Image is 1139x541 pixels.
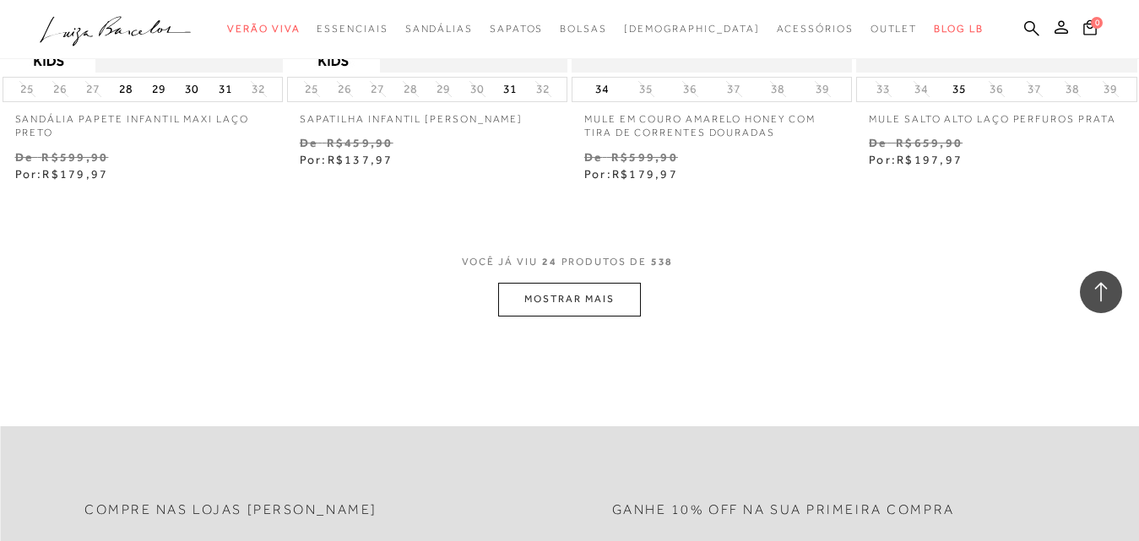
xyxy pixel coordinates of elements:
[572,102,852,141] a: MULE EM COURO AMARELO HONEY COM TIRA DE CORRENTES DOURADAS
[399,81,422,97] button: 28
[934,23,983,35] span: BLOG LB
[3,47,95,73] img: selo_estatico.jpg
[896,136,963,149] small: R$659,90
[624,23,760,35] span: [DEMOGRAPHIC_DATA]
[328,153,393,166] span: R$137,97
[84,502,377,518] h2: Compre nas lojas [PERSON_NAME]
[81,81,105,97] button: 27
[947,78,971,101] button: 35
[498,78,522,101] button: 31
[1078,19,1102,41] button: 0
[15,81,39,97] button: 25
[317,23,388,35] span: Essenciais
[15,167,109,181] span: Por:
[612,167,678,181] span: R$179,97
[584,150,602,164] small: De
[611,150,678,164] small: R$599,90
[1098,81,1122,97] button: 39
[15,150,33,164] small: De
[327,136,393,149] small: R$459,90
[871,23,918,35] span: Outlet
[1022,81,1046,97] button: 37
[405,14,473,45] a: categoryNavScreenReaderText
[300,136,317,149] small: De
[227,14,300,45] a: categoryNavScreenReaderText
[722,81,746,97] button: 37
[114,78,138,101] button: 28
[317,14,388,45] a: categoryNavScreenReaderText
[462,256,678,268] span: VOCÊ JÁ VIU PRODUTOS DE
[811,81,834,97] button: 39
[766,81,789,97] button: 38
[1060,81,1084,97] button: 38
[490,14,543,45] a: categoryNavScreenReaderText
[3,102,283,141] a: SANDÁLIA PAPETE INFANTIL MAXI LAÇO PRETO
[590,78,614,101] button: 34
[777,14,854,45] a: categoryNavScreenReaderText
[1091,17,1103,29] span: 0
[869,136,887,149] small: De
[909,81,933,97] button: 34
[934,14,983,45] a: BLOG LB
[624,14,760,45] a: noSubCategoriesText
[871,81,895,97] button: 33
[869,153,963,166] span: Por:
[612,502,955,518] h2: Ganhe 10% off na sua primeira compra
[300,81,323,97] button: 25
[227,23,300,35] span: Verão Viva
[180,78,203,101] button: 30
[498,283,640,316] button: MOSTRAR MAIS
[984,81,1008,97] button: 36
[897,153,963,166] span: R$197,97
[366,81,389,97] button: 27
[465,81,489,97] button: 30
[871,14,918,45] a: categoryNavScreenReaderText
[584,167,678,181] span: Por:
[287,47,380,73] img: selo_estatico.jpg
[777,23,854,35] span: Acessórios
[560,14,607,45] a: categoryNavScreenReaderText
[542,256,557,268] span: 24
[287,102,567,127] a: SAPATILHA INFANTIL [PERSON_NAME]
[147,78,171,101] button: 29
[634,81,658,97] button: 35
[405,23,473,35] span: Sandálias
[490,23,543,35] span: Sapatos
[431,81,455,97] button: 29
[247,81,270,97] button: 32
[48,81,72,97] button: 26
[333,81,356,97] button: 26
[678,81,702,97] button: 36
[651,256,674,268] span: 538
[560,23,607,35] span: Bolsas
[856,102,1136,127] a: MULE SALTO ALTO LAÇO PERFUROS PRATA
[42,167,108,181] span: R$179,97
[531,81,555,97] button: 32
[41,150,108,164] small: R$599,90
[300,153,393,166] span: Por:
[214,78,237,101] button: 31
